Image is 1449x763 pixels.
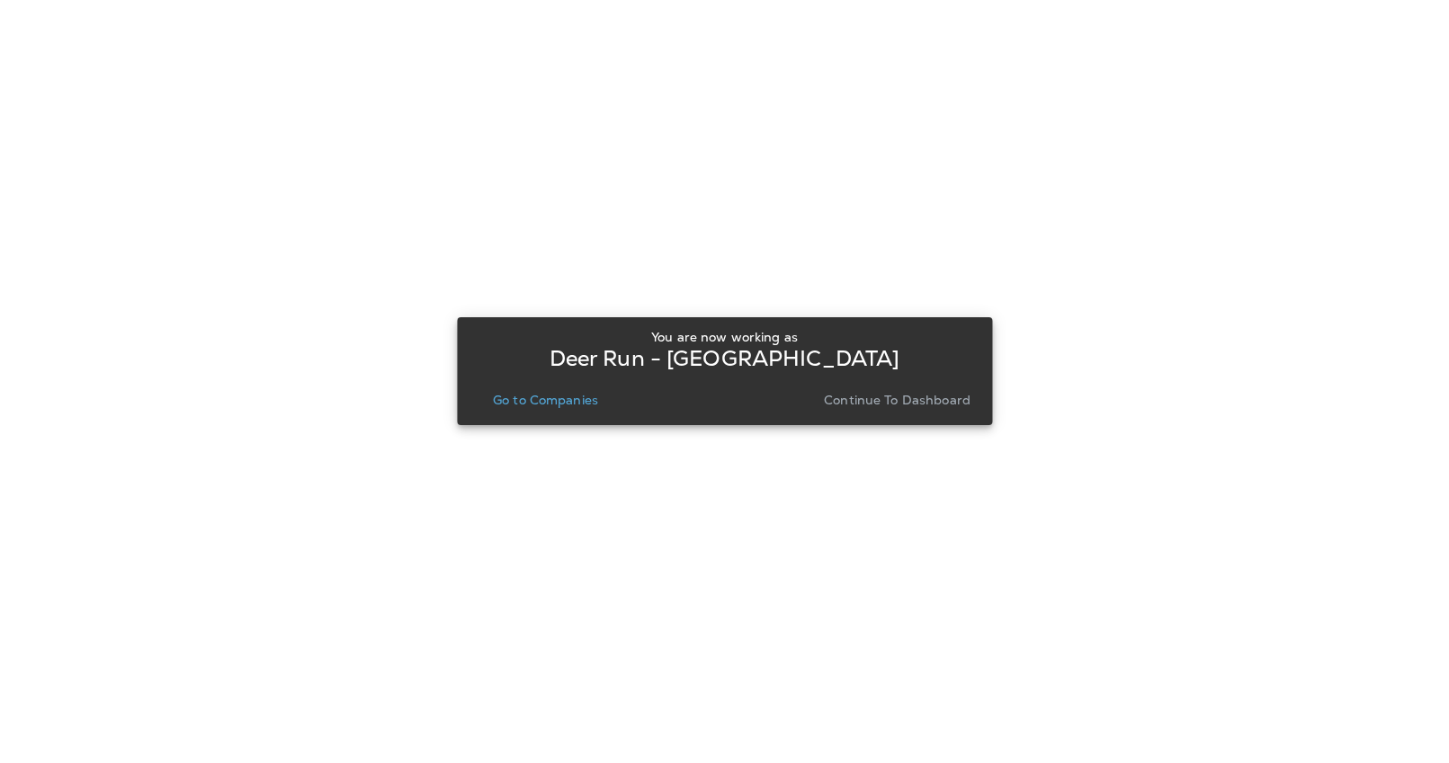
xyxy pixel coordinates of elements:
[817,387,978,413] button: Continue to Dashboard
[486,387,605,413] button: Go to Companies
[651,330,798,344] p: You are now working as
[493,393,598,407] p: Go to Companies
[550,351,900,366] p: Deer Run - [GEOGRAPHIC_DATA]
[824,393,970,407] p: Continue to Dashboard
